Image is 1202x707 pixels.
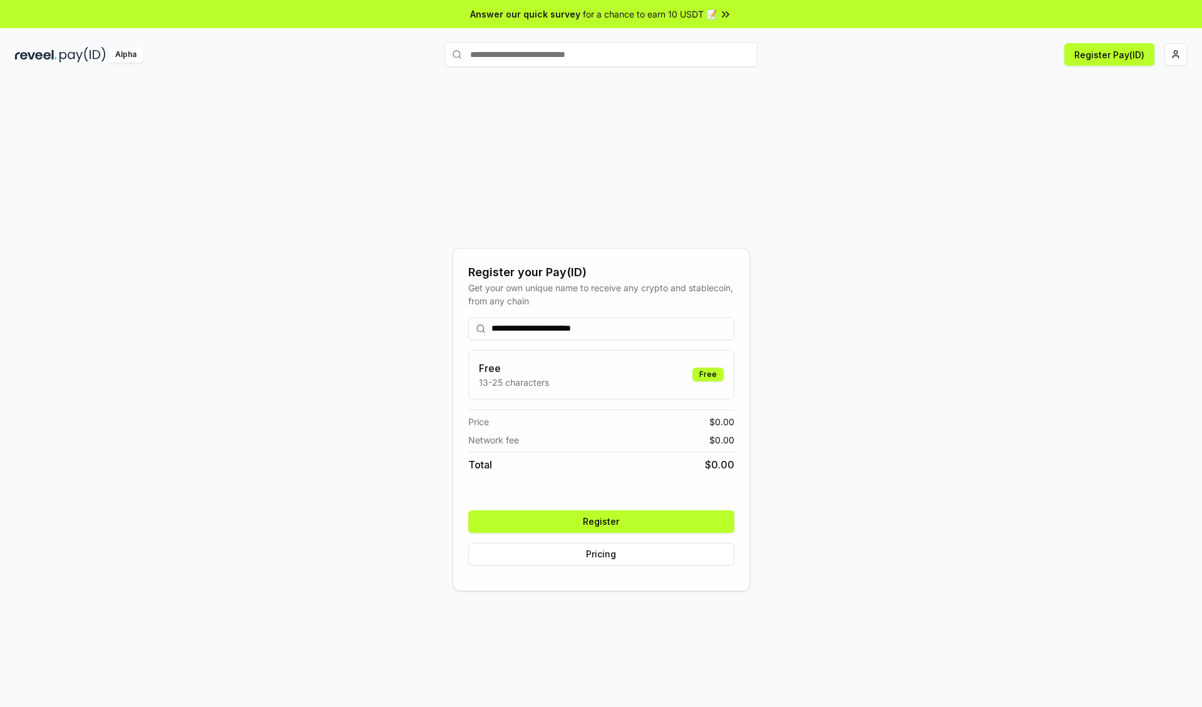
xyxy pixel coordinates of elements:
[468,264,734,281] div: Register your Pay(ID)
[108,47,143,63] div: Alpha
[709,433,734,446] span: $ 0.00
[468,433,519,446] span: Network fee
[468,457,492,472] span: Total
[468,281,734,307] div: Get your own unique name to receive any crypto and stablecoin, from any chain
[470,8,580,21] span: Answer our quick survey
[709,415,734,428] span: $ 0.00
[468,510,734,533] button: Register
[1064,43,1154,66] button: Register Pay(ID)
[479,361,549,376] h3: Free
[468,415,489,428] span: Price
[692,368,724,381] div: Free
[479,376,549,389] p: 13-25 characters
[468,543,734,565] button: Pricing
[15,47,57,63] img: reveel_dark
[59,47,106,63] img: pay_id
[705,457,734,472] span: $ 0.00
[583,8,717,21] span: for a chance to earn 10 USDT 📝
